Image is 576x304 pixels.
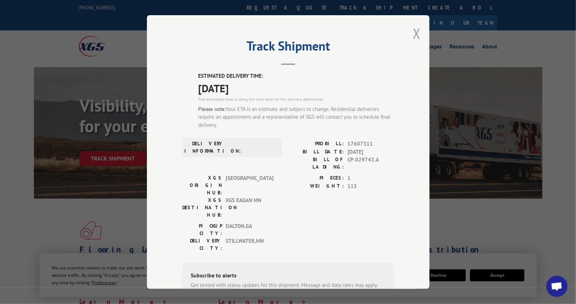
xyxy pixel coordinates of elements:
[288,174,344,182] label: PIECES:
[226,197,273,219] span: XGS EAGAN MN
[182,222,222,237] label: PICKUP CITY:
[413,24,421,43] button: Close modal
[182,174,222,197] label: XGS ORIGIN HUB:
[288,148,344,156] label: BILL DATE:
[226,174,273,197] span: [GEOGRAPHIC_DATA]
[348,140,394,148] span: 17607311
[226,222,273,237] span: DALTON , GA
[182,197,222,219] label: XGS DESTINATION HUB:
[198,105,394,129] div: Your ETA is an estimate and subject to change. Residential deliveries require an appointment and ...
[198,106,226,112] strong: Please note:
[348,174,394,182] span: 1
[348,182,394,191] span: 115
[198,96,394,103] div: The estimated time is using the time zone for the delivery destination.
[182,237,222,252] label: DELIVERY CITY:
[191,281,386,297] div: Get texted with status updates for this shipment. Message and data rates may apply. Message frequ...
[184,140,224,155] label: DELIVERY INFORMATION:
[198,80,394,96] span: [DATE]
[546,276,568,297] div: Open chat
[288,156,344,171] label: BILL OF LADING:
[191,271,386,281] div: Subscribe to alerts
[226,237,273,252] span: STILLWATER , MN
[288,182,344,191] label: WEIGHT:
[348,156,394,171] span: CP-029743.A
[198,72,394,80] label: ESTIMATED DELIVERY TIME:
[182,41,394,54] h2: Track Shipment
[348,148,394,156] span: [DATE]
[288,140,344,148] label: PROBILL:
